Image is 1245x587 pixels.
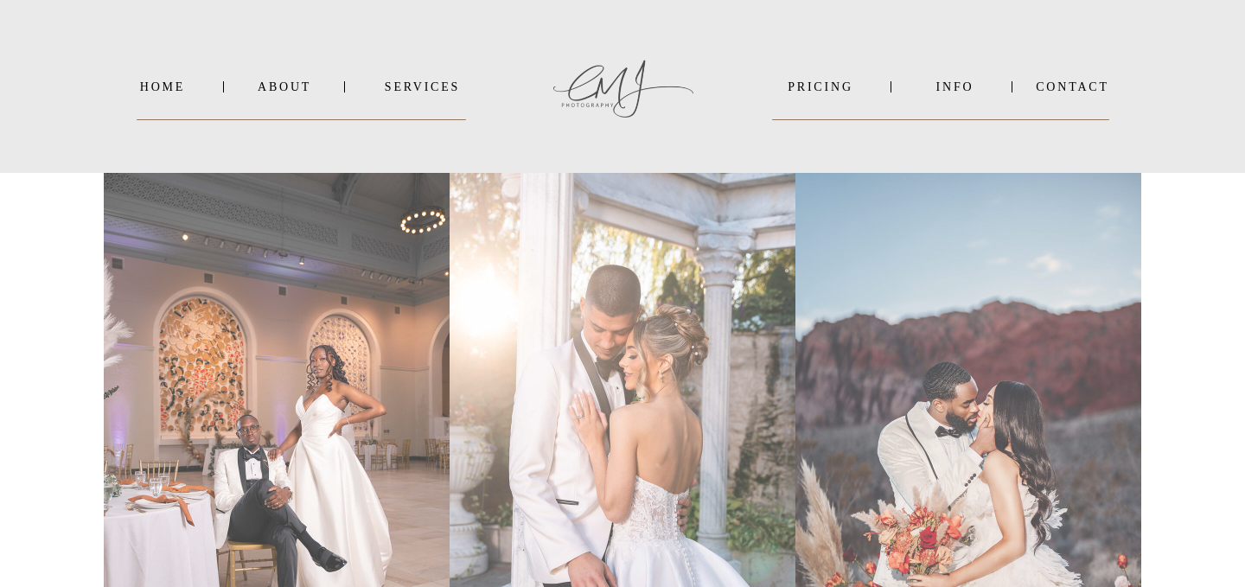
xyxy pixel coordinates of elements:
[1036,80,1109,93] a: Contact
[137,80,188,93] a: Home
[379,80,466,93] a: SERVICES
[772,80,869,93] a: PRICING
[913,80,997,93] a: INFO
[258,80,310,93] a: About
